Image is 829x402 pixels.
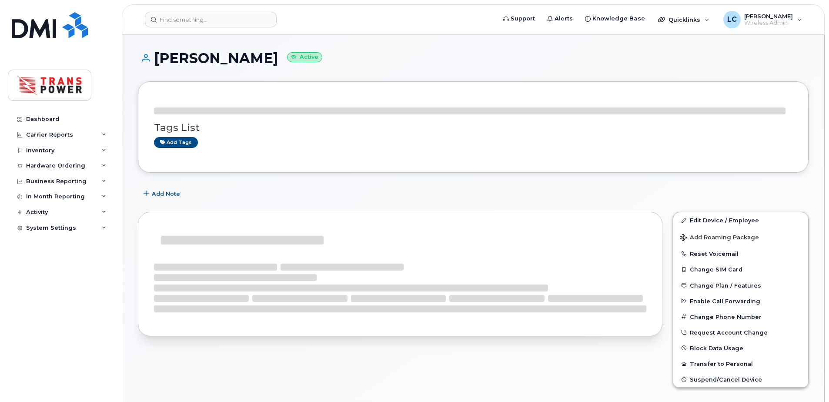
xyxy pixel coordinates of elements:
[690,298,760,304] span: Enable Call Forwarding
[673,372,808,387] button: Suspend/Cancel Device
[138,50,809,66] h1: [PERSON_NAME]
[138,186,187,201] button: Add Note
[673,212,808,228] a: Edit Device / Employee
[690,376,762,383] span: Suspend/Cancel Device
[154,122,792,133] h3: Tags List
[673,325,808,340] button: Request Account Change
[154,137,198,148] a: Add tags
[152,190,180,198] span: Add Note
[673,340,808,356] button: Block Data Usage
[673,278,808,293] button: Change Plan / Features
[673,293,808,309] button: Enable Call Forwarding
[673,228,808,246] button: Add Roaming Package
[673,356,808,372] button: Transfer to Personal
[673,261,808,277] button: Change SIM Card
[680,234,759,242] span: Add Roaming Package
[673,309,808,325] button: Change Phone Number
[690,282,761,288] span: Change Plan / Features
[287,52,322,62] small: Active
[673,246,808,261] button: Reset Voicemail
